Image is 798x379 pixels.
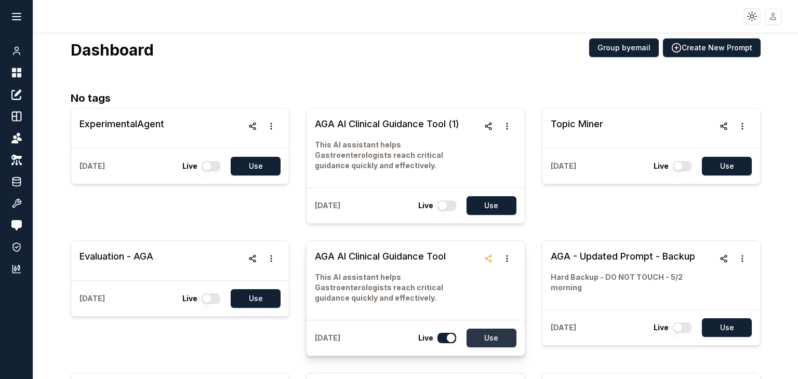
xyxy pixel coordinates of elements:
[315,140,478,171] p: This AI assistant helps Gastroenterologists reach critical guidance quickly and effectively.
[315,333,340,343] p: [DATE]
[467,196,516,215] button: Use
[589,38,659,57] button: Group byemail
[702,157,752,175] button: Use
[418,200,433,211] p: Live
[79,161,105,171] p: [DATE]
[315,117,478,179] a: AGA AI Clinical Guidance Tool (1)This AI assistant helps Gastroenterologists reach critical guida...
[551,117,603,131] h3: Topic Miner
[315,200,340,211] p: [DATE]
[654,322,669,333] p: Live
[663,38,761,57] button: Create New Prompt
[551,117,603,140] a: Topic Miner
[79,293,105,304] p: [DATE]
[551,272,715,293] p: Hard Backup - DO NOT TOUCH - 5/2 morning
[654,161,669,171] p: Live
[551,322,576,333] p: [DATE]
[315,249,478,264] h3: AGA AI Clinical Guidance Tool
[551,249,715,301] a: AGA - Updated Prompt - BackupHard Backup - DO NOT TOUCH - 5/2 morning
[551,161,576,171] p: [DATE]
[182,293,197,304] p: Live
[467,329,516,347] button: Use
[460,196,516,215] a: Use
[79,117,164,131] h3: ExperimentalAgent
[71,90,761,106] h2: No tags
[551,249,715,264] h3: AGA - Updated Prompt - Backup
[315,249,478,312] a: AGA AI Clinical Guidance ToolThis AI assistant helps Gastroenterologists reach critical guidance ...
[460,329,516,347] a: Use
[71,40,154,59] h3: Dashboard
[79,249,153,272] a: Evaluation - AGA
[79,117,164,140] a: ExperimentalAgent
[231,157,281,175] button: Use
[418,333,433,343] p: Live
[696,318,752,337] a: Use
[182,161,197,171] p: Live
[11,220,22,231] img: feedback
[766,9,781,24] img: placeholder-user.jpg
[224,289,281,308] a: Use
[696,157,752,175] a: Use
[79,249,153,264] h3: Evaluation - AGA
[224,157,281,175] a: Use
[231,289,281,308] button: Use
[315,272,478,303] p: This AI assistant helps Gastroenterologists reach critical guidance quickly and effectively.
[315,117,478,131] h3: AGA AI Clinical Guidance Tool (1)
[702,318,752,337] button: Use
